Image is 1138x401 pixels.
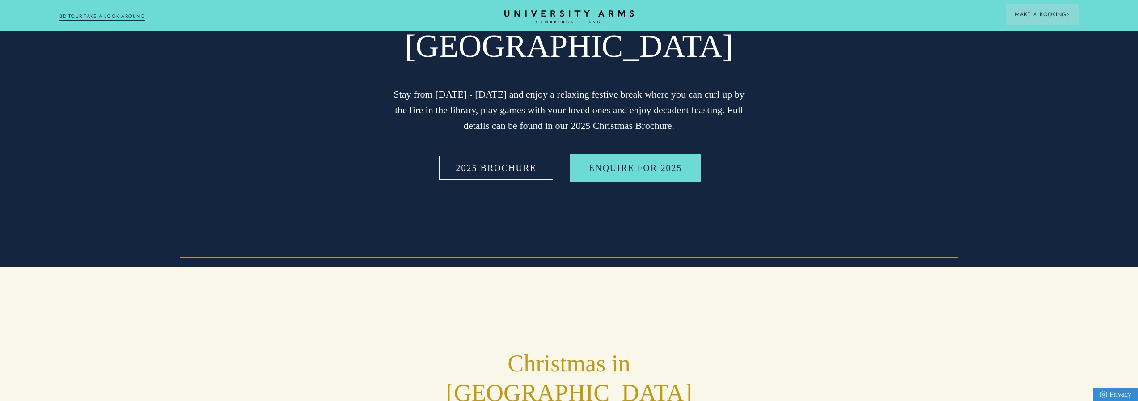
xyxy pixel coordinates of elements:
a: 2025 BROCHURE [437,154,555,182]
img: Arrow icon [1066,13,1070,16]
a: Home [504,10,634,24]
img: Privacy [1100,391,1107,398]
a: 3D TOUR:TAKE A LOOK AROUND [59,13,145,21]
p: Stay from [DATE] - [DATE] and enjoy a relaxing festive break where you can curl up by the fire in... [390,86,748,134]
a: Enquire for 2025 [570,154,701,182]
span: Make a Booking [1015,10,1070,18]
a: Privacy [1093,388,1138,401]
button: Make a BookingArrow icon [1006,4,1079,25]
